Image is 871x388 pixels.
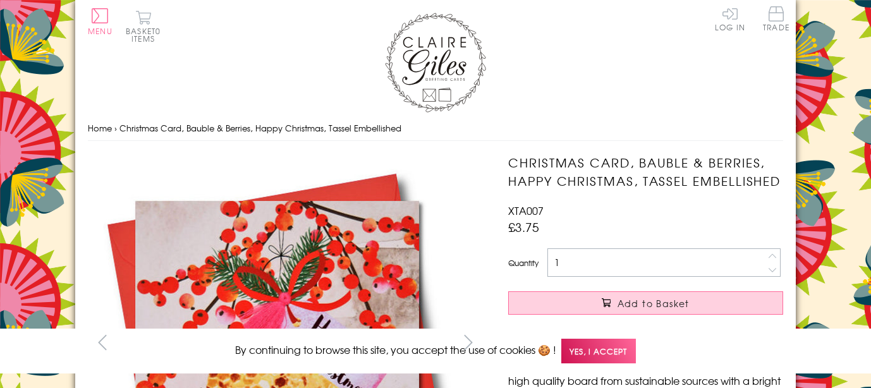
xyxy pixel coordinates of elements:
span: Yes, I accept [561,339,636,363]
span: Add to Basket [618,297,690,310]
a: Home [88,122,112,134]
a: Trade [763,6,789,33]
img: Claire Giles Greetings Cards [385,13,486,112]
nav: breadcrumbs [88,116,783,142]
button: Add to Basket [508,291,783,315]
span: › [114,122,117,134]
span: 0 items [131,25,161,44]
button: Basket0 items [126,10,161,42]
button: next [454,328,483,356]
span: Menu [88,25,113,37]
span: £3.75 [508,218,539,236]
a: Log In [715,6,745,31]
label: Quantity [508,257,539,269]
button: prev [88,328,116,356]
span: Christmas Card, Bauble & Berries, Happy Christmas, Tassel Embellished [119,122,401,134]
span: XTA007 [508,203,544,218]
button: Menu [88,8,113,35]
h1: Christmas Card, Bauble & Berries, Happy Christmas, Tassel Embellished [508,154,783,190]
span: Trade [763,6,789,31]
